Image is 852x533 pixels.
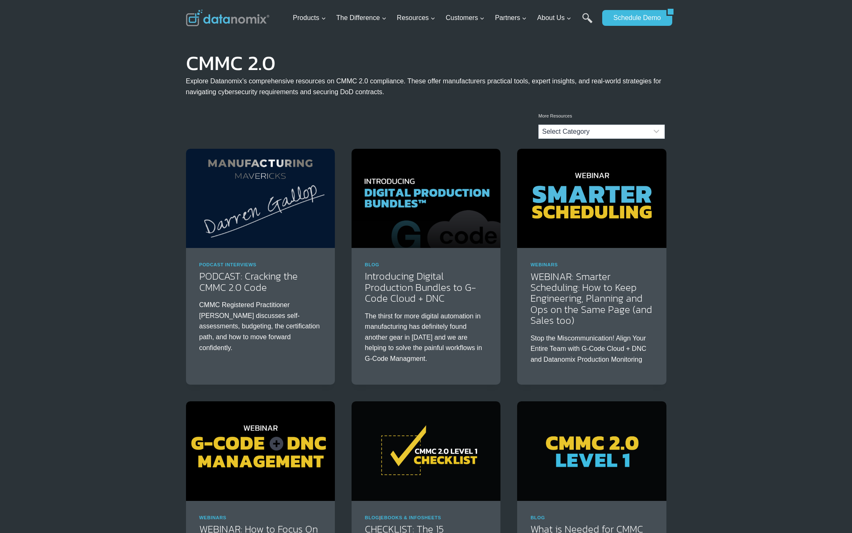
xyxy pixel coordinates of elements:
a: Blog [530,515,545,520]
img: Datanomix [186,10,269,26]
span: Products [293,13,326,23]
a: Blog [365,515,380,520]
a: WEBINAR: Smarter Scheduling: How to Keep Engineering, Planning and Ops on the Same Page (and Sale... [530,269,652,328]
a: Introducing Digital Production Bundles to G-Code Cloud + DNC [365,269,476,305]
span: Partners [495,13,527,23]
a: Webinars [199,515,226,520]
a: eBooks & Infosheets [381,515,441,520]
a: Blog [365,262,380,267]
a: Webinars [530,262,558,267]
a: Podcast Interviews [199,262,256,267]
img: What is Needed for CMMC 2.0 Level 1 Compliance? [517,401,666,500]
img: 15 practices focused on cyber hygiene [352,401,500,500]
p: The thirst for more digital automation in manufacturing has definitely found another gear in [DAT... [365,311,487,364]
nav: Primary Navigation [289,5,598,32]
span: The Difference [336,13,387,23]
p: More Resources [538,113,665,120]
a: PODCAST: Cracking the CMMC 2.0 Code [199,269,298,294]
a: Search [582,13,593,32]
span: About Us [537,13,571,23]
img: Cracking the CMMC 2.0 Code with Darren Gallop [186,149,335,248]
img: Smarter Scheduling: How To Keep Engineering, Planning and Ops on the Same Page [517,149,666,248]
span: Resources [397,13,435,23]
p: Stop the Miscommunication! Align Your Entire Team with G-Code Cloud + DNC and Datanomix Productio... [530,333,653,365]
img: G-Code + DNC Management [186,401,335,500]
span: Customers [446,13,485,23]
span: | [365,515,441,520]
p: CMMC Registered Practitioner [PERSON_NAME] discusses self-assessments, budgeting, the certificati... [199,300,322,353]
a: Schedule Demo [602,10,666,26]
p: Explore Datanomix’s comprehensive resources on CMMC 2.0 compliance. These offer manufacturers pra... [186,76,666,97]
img: Introducing Digital Production Bundles [352,149,500,248]
h1: CMMC 2.0 [186,57,666,69]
